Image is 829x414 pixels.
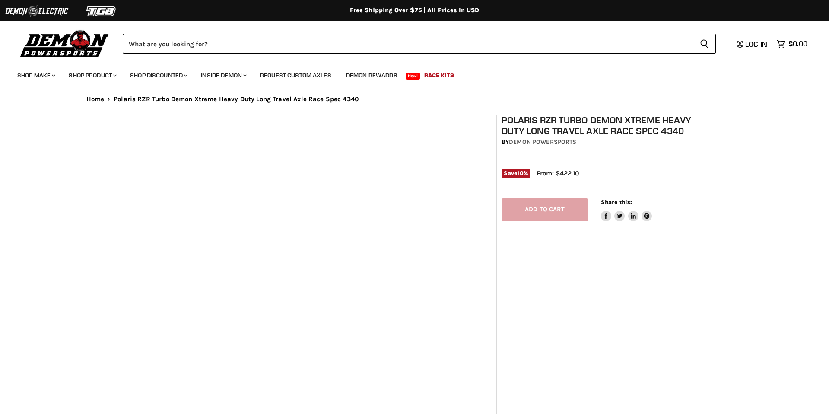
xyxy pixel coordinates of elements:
[17,28,112,59] img: Demon Powersports
[254,67,338,84] a: Request Custom Axles
[601,198,652,221] aside: Share this:
[11,67,60,84] a: Shop Make
[124,67,193,84] a: Shop Discounted
[537,169,579,177] span: From: $422.10
[772,38,812,50] a: $0.00
[194,67,252,84] a: Inside Demon
[340,67,404,84] a: Demon Rewards
[418,67,461,84] a: Race Kits
[11,63,805,84] ul: Main menu
[62,67,122,84] a: Shop Product
[69,6,760,14] div: Free Shipping Over $75 | All Prices In USD
[745,40,767,48] span: Log in
[502,137,699,147] div: by
[693,34,716,54] button: Search
[123,34,716,54] form: Product
[406,73,420,80] span: New!
[69,3,134,19] img: TGB Logo 2
[502,169,530,178] span: Save %
[601,199,632,205] span: Share this:
[114,96,359,103] span: Polaris RZR Turbo Demon Xtreme Heavy Duty Long Travel Axle Race Spec 4340
[733,40,772,48] a: Log in
[86,96,105,103] a: Home
[502,115,699,136] h1: Polaris RZR Turbo Demon Xtreme Heavy Duty Long Travel Axle Race Spec 4340
[517,170,523,176] span: 10
[69,96,760,103] nav: Breadcrumbs
[788,40,807,48] span: $0.00
[509,138,576,146] a: Demon Powersports
[4,3,69,19] img: Demon Electric Logo 2
[123,34,693,54] input: Search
